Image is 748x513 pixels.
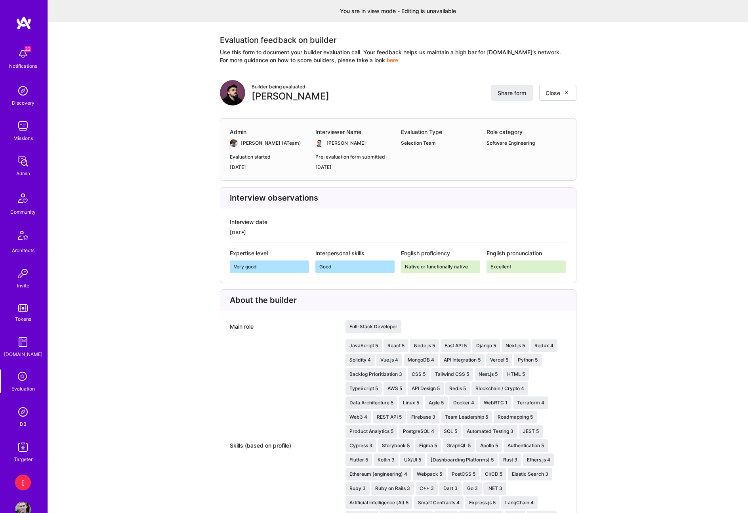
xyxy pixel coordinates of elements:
div: Role category [487,128,566,136]
div: GraphQL 5 [443,439,475,452]
div: WebRTC 1 [480,396,511,409]
img: Community [13,189,32,208]
img: Architects [13,227,32,246]
div: API Integration 5 [440,354,485,366]
div: CI/CD 5 [481,468,506,480]
div: PostgreSQL 4 [399,425,438,438]
div: Storybook 5 [378,439,414,452]
div: Automated Testing 3 [463,425,517,438]
div: DB [20,420,27,428]
div: Software Engineering [487,139,566,147]
img: User Avatar [315,139,323,147]
div: React 5 [384,339,408,352]
div: English proficiency [401,249,487,257]
div: Rust 3 [499,454,521,466]
div: Missions [13,134,33,142]
div: Artificial Intelligence (AI) 5 [345,496,412,509]
div: Team Leadership 5 [441,411,492,423]
div: API Design 5 [408,382,444,395]
a: User AvatarBuilder being evaluated[PERSON_NAME] [220,80,329,105]
img: Skill Targeter [15,439,31,455]
div: Interview observations [220,188,576,209]
div: [DATE] [230,164,309,171]
img: User Avatar [230,139,238,147]
div: Smart Contracts 4 [414,496,464,509]
div: MongoDB 4 [404,354,438,366]
div: Expertise level [230,249,315,257]
div: [DOMAIN_NAME] [4,350,42,358]
div: .NET 3 [483,482,506,495]
div: English pronunciation [487,249,572,257]
div: Builder being evaluated [252,83,329,90]
div: Kotlin 3 [374,454,399,466]
div: Fast API 5 [441,339,471,352]
div: Roadmapping 5 [494,411,537,423]
button: Share form [491,85,533,101]
div: Firebase 3 [407,411,439,423]
div: HTML 5 [503,368,529,381]
div: Admin [230,128,309,136]
div: Apollo 5 [476,439,502,452]
div: Webpack 5 [413,468,446,480]
div: Agile 5 [425,396,448,409]
div: [Dashboarding Platforms] 5 [427,454,498,466]
div: Terraform 4 [513,396,548,409]
div: Django 5 [472,339,500,352]
div: Next.js 5 [502,339,529,352]
img: discovery [15,83,31,99]
div: Selection Team [401,139,480,147]
button: Close [539,85,576,101]
div: Interviewer Name [315,128,395,136]
img: Invite [15,266,31,281]
div: Excellent [487,260,566,273]
div: Interpersonal skills [315,249,401,257]
div: Web3 4 [345,411,371,423]
div: [ [15,475,31,490]
div: C++ 3 [416,482,438,495]
div: Interview date [230,218,267,226]
div: Cypress 3 [345,439,376,452]
div: LangChain 4 [501,496,538,509]
div: SQL 5 [440,425,461,438]
div: Go 3 [463,482,482,495]
div: Redis 5 [445,382,470,395]
div: Tokens [15,315,31,323]
div: Targeter [14,455,32,463]
div: About the builder [220,290,576,311]
div: Vercel 5 [486,354,512,366]
div: PostCSS 5 [448,468,479,480]
div: Evaluation Type [401,128,480,136]
img: logo [16,16,32,30]
div: Docker 4 [449,396,478,409]
img: admin teamwork [15,153,31,169]
div: TypeScript 5 [345,382,382,395]
div: Blockchain / Crypto 4 [471,382,528,395]
div: Evaluation started [230,153,309,161]
div: Ethereum (engineering) 4 [345,468,411,480]
div: [DATE] [230,229,267,236]
div: Admin [16,169,30,178]
img: Admin Search [15,404,31,420]
div: [PERSON_NAME] [326,139,366,147]
div: Product Analytics 5 [345,425,397,438]
div: Express.js 5 [465,496,500,509]
div: Use this form to document your builder evaluation call. Your feedback helps us maintain a high ba... [220,48,576,64]
div: Backlog Prioritization 3 [345,368,406,381]
div: Solidity 4 [345,354,375,366]
div: Data Architecture 5 [345,396,397,409]
div: [DATE] [315,164,395,171]
div: Figma 5 [415,439,441,452]
div: Vue.js 4 [376,354,402,366]
div: Redux 4 [530,339,557,352]
div: Ruby 3 [345,482,370,495]
div: Full-Stack Developer [345,320,401,333]
div: Very good [230,260,309,273]
div: You are in view mode - Editing is unavailable [340,7,456,15]
div: Discovery [12,99,34,107]
div: AWS 5 [384,382,406,395]
div: Notifications [9,62,37,70]
div: Linux 5 [399,396,423,409]
div: Native or functionally native [401,260,480,273]
div: Node.js 5 [410,339,439,352]
div: UX/UI 5 [400,454,425,466]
